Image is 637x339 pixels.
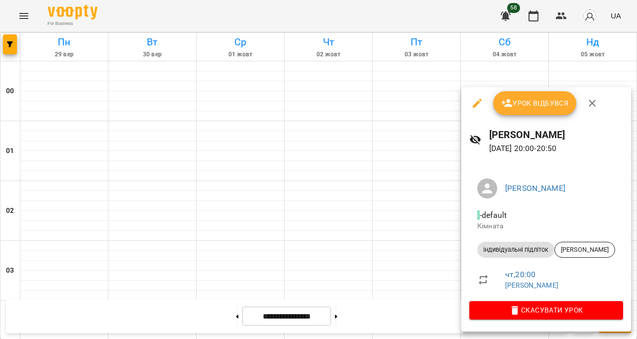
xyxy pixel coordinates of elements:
button: Урок відбувся [493,91,577,115]
a: [PERSON_NAME] [505,183,565,193]
span: Урок відбувся [501,97,569,109]
span: [PERSON_NAME] [555,245,615,254]
h6: [PERSON_NAME] [489,127,623,143]
span: - default [477,210,509,220]
a: чт , 20:00 [505,270,535,279]
span: Скасувати Урок [477,304,615,316]
a: [PERSON_NAME] [505,281,558,289]
button: Скасувати Урок [469,301,623,319]
span: індивідуальні підліток [477,245,554,254]
p: Кімната [477,221,615,231]
p: [DATE] 20:00 - 20:50 [489,143,623,155]
div: [PERSON_NAME] [554,242,615,258]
